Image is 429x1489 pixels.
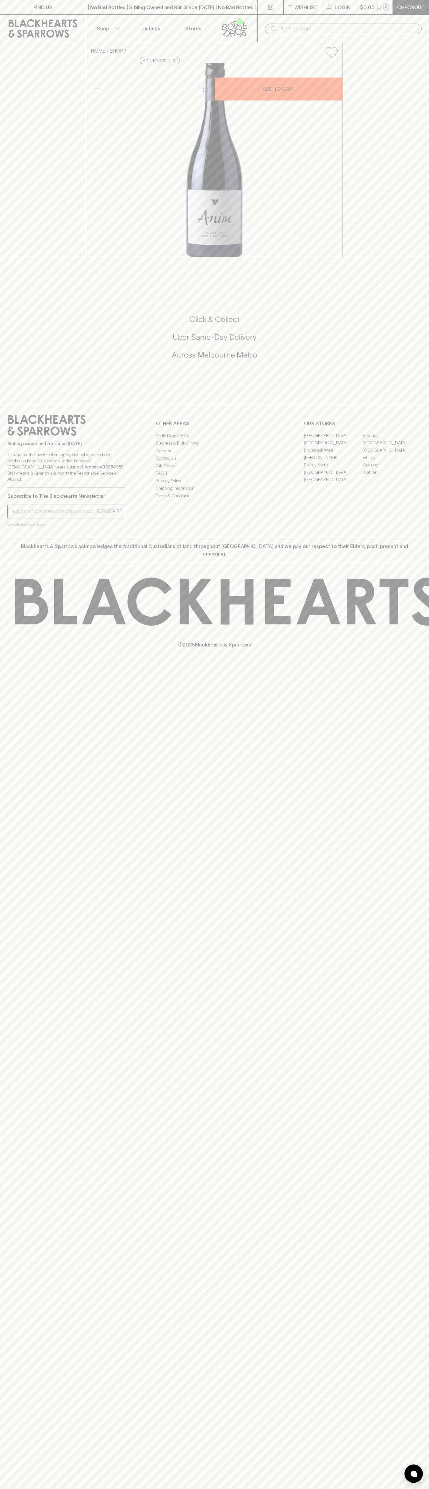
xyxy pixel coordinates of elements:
p: We will never spam you [7,522,125,528]
a: Fitzroy North [304,461,363,469]
a: Bottle Drop FAQ's [156,432,274,439]
p: FIND US [33,4,52,11]
a: Brunswick West [304,447,363,454]
p: OTHER AREAS [156,420,274,427]
p: Login [335,4,350,11]
a: Shipping Information [156,485,274,492]
h5: Click & Collect [7,314,422,324]
a: Geelong [363,461,422,469]
a: Braddon [363,432,422,439]
a: [GEOGRAPHIC_DATA] [363,447,422,454]
a: SHOP [110,48,123,54]
input: e.g. jane@blackheartsandsparrows.com.au [12,506,94,516]
p: Tastings [140,25,160,32]
a: Careers [156,447,274,454]
input: Try "Pinot noir" [280,24,417,34]
p: Shop [97,25,109,32]
a: Contact Us [156,455,274,462]
h5: Across Melbourne Metro [7,350,422,360]
button: Add to wishlist [323,45,340,60]
a: [GEOGRAPHIC_DATA] [363,439,422,447]
a: Tastings [129,15,172,42]
p: Stores [185,25,201,32]
a: [GEOGRAPHIC_DATA] [304,432,363,439]
button: ADD TO CART [215,78,343,100]
p: Subscribe to The Blackhearts Newsletter [7,492,125,500]
a: Stores [172,15,215,42]
a: [PERSON_NAME] [304,454,363,461]
h5: Uber Same-Day Delivery [7,332,422,342]
a: Prahran [363,469,422,476]
a: Gift Cards [156,462,274,469]
p: Wishlist [294,4,318,11]
p: Sibling owned and run since [DATE] [7,441,125,447]
a: Privacy Policy [156,477,274,484]
button: Add to wishlist [140,57,180,64]
a: Business & Bulk Gifting [156,440,274,447]
a: Fitzroy [363,454,422,461]
a: Terms & Conditions [156,492,274,499]
img: 37304.png [86,63,343,257]
p: It is against the law to sell or supply alcohol to, or to obtain alcohol on behalf of a person un... [7,452,125,482]
a: [GEOGRAPHIC_DATA] [304,469,363,476]
strong: Liquor License #32064953 [67,464,124,469]
p: OUR STORES [304,420,422,427]
div: Call to action block [7,290,422,392]
p: Checkout [397,4,425,11]
p: $0.00 [360,4,375,11]
img: bubble-icon [411,1471,417,1477]
p: 0 [385,6,387,9]
a: [GEOGRAPHIC_DATA] [304,439,363,447]
a: [GEOGRAPHIC_DATA] [304,476,363,483]
p: ADD TO CART [262,85,295,93]
button: SUBSCRIBE [94,505,125,518]
button: Shop [86,15,129,42]
a: HOME [91,48,105,54]
p: SUBSCRIBE [97,508,122,515]
a: FAQ's [156,470,274,477]
p: Blackhearts & Sparrows acknowledges the traditional Custodians of land throughout [GEOGRAPHIC_DAT... [12,543,417,557]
